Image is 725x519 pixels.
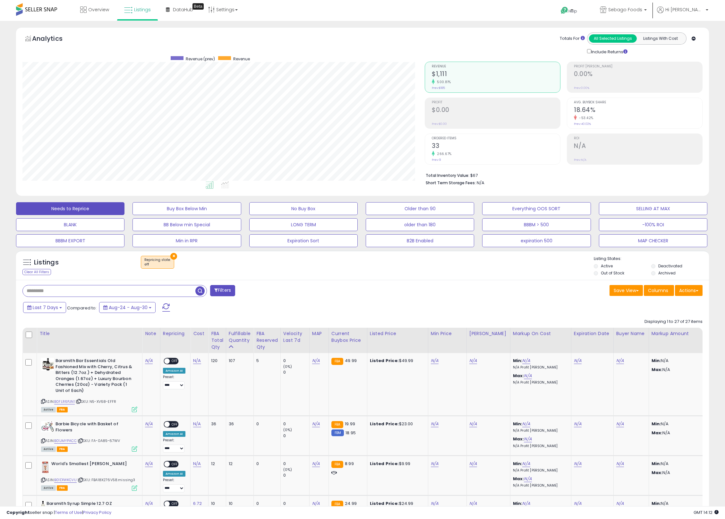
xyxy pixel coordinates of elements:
[229,461,249,467] div: 12
[574,461,582,467] a: N/A
[482,202,591,215] button: Everything OOS SORT
[574,358,582,364] a: N/A
[524,476,532,482] a: N/A
[513,358,523,364] b: Min:
[510,328,571,353] th: The percentage added to the cost of goods (COGS) that forms the calculator for Min & Max prices.
[652,367,663,373] strong: Max:
[283,461,309,467] div: 0
[522,358,530,364] a: N/A
[589,34,637,43] button: All Selected Listings
[599,202,707,215] button: SELLING AT MAX
[513,500,523,506] b: Min:
[431,500,439,507] a: N/A
[312,461,320,467] a: N/A
[432,86,445,90] small: Prev: $185
[571,328,613,353] th: CSV column name: cust_attr_2_Expiration Date
[652,330,707,337] div: Markup Amount
[39,330,140,337] div: Title
[173,6,193,13] span: DataHub
[432,70,560,79] h2: $1,111
[568,8,577,14] span: Help
[599,234,707,247] button: MAP CHECKER
[577,116,593,120] small: -53.42%
[192,3,204,10] div: Tooltip anchor
[426,171,698,179] li: $67
[109,304,148,311] span: Aug-24 - Aug-30
[432,106,560,115] h2: $0.00
[574,142,702,151] h2: N/A
[658,270,676,276] label: Archived
[652,500,661,506] strong: Min:
[54,399,75,404] a: B0FLR6PJN1
[601,263,613,269] label: Active
[513,476,524,482] b: Max:
[170,501,180,506] span: OFF
[331,421,343,428] small: FBA
[6,510,111,516] div: seller snap | |
[256,330,278,350] div: FBA Reserved Qty
[694,509,719,515] span: 2025-09-7 14:12 GMT
[574,421,582,427] a: N/A
[426,173,469,178] b: Total Inventory Value:
[170,422,180,427] span: OFF
[41,358,54,371] img: 51wot8MRE6L._SL40_.jpg
[283,467,292,472] small: (0%)
[229,330,251,344] div: Fulfillable Quantity
[99,302,156,313] button: Aug-24 - Aug-30
[345,500,357,506] span: 24.99
[522,461,530,467] a: N/A
[41,421,54,432] img: 51CfrGsOf+L._SL40_.jpg
[229,501,249,506] div: 10
[41,501,45,514] img: 31aWCg22-ML._SL40_.jpg
[599,218,707,231] button: -100% ROI
[163,375,185,389] div: Preset:
[211,461,221,467] div: 12
[616,461,624,467] a: N/A
[477,180,484,186] span: N/A
[366,218,474,231] button: older than 180
[345,421,355,427] span: 19.99
[513,421,523,427] b: Min:
[345,461,354,467] span: 8.99
[370,358,399,364] b: Listed Price:
[54,477,77,483] a: B01D1WKCVU
[41,461,137,490] div: ASIN:
[33,304,58,311] span: Last 7 Days
[675,285,703,296] button: Actions
[432,122,447,126] small: Prev: $0.00
[211,421,221,427] div: 36
[163,478,185,492] div: Preset:
[648,287,668,294] span: Columns
[513,436,524,442] b: Max:
[51,461,129,469] b: World's Smallest [PERSON_NAME]
[574,106,702,115] h2: 18.64%
[54,438,77,444] a: B01JMYPACC
[370,461,399,467] b: Listed Price:
[652,430,705,436] p: N/A
[57,485,68,491] span: FBA
[163,368,185,374] div: Amazon AI
[435,151,452,156] small: 266.67%
[41,407,56,412] span: All listings currently available for purchase on Amazon
[594,256,709,262] p: Listing States:
[574,101,702,104] span: Avg. Buybox Share
[55,421,133,435] b: Barbie Bicycle with Basket of Flowers
[652,358,705,364] p: N/A
[22,269,51,275] div: Clear All Filters
[145,461,153,467] a: N/A
[616,500,624,507] a: N/A
[469,330,507,337] div: [PERSON_NAME]
[331,330,364,344] div: Current Buybox Price
[431,421,439,427] a: N/A
[432,137,560,140] span: Ordered Items
[163,330,188,337] div: Repricing
[163,438,185,453] div: Preset:
[34,258,59,267] h5: Listings
[432,101,560,104] span: Profit
[283,433,309,439] div: 0
[211,330,223,350] div: FBA Total Qty
[658,263,682,269] label: Deactivated
[513,330,568,337] div: Markup on Cost
[210,285,235,296] button: Filters
[229,421,249,427] div: 36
